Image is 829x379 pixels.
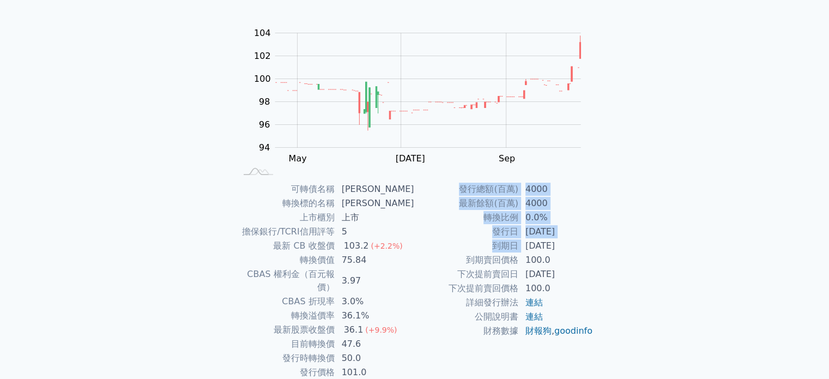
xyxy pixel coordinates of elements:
[236,182,335,196] td: 可轉債名稱
[248,28,597,164] g: Chart
[335,294,415,309] td: 3.0%
[415,225,519,239] td: 發行日
[335,309,415,323] td: 36.1%
[499,153,515,164] tspan: Sep
[415,281,519,296] td: 下次提前賣回價格
[519,225,594,239] td: [DATE]
[335,196,415,210] td: [PERSON_NAME]
[415,324,519,338] td: 財務數據
[525,311,543,322] a: 連結
[519,267,594,281] td: [DATE]
[259,97,270,107] tspan: 98
[415,267,519,281] td: 下次提前賣回日
[259,119,270,130] tspan: 96
[415,253,519,267] td: 到期賣回價格
[519,253,594,267] td: 100.0
[365,326,397,334] span: (+9.9%)
[415,182,519,196] td: 發行總額(百萬)
[554,326,592,336] a: goodinfo
[236,210,335,225] td: 上市櫃別
[335,267,415,294] td: 3.97
[254,28,271,38] tspan: 104
[335,182,415,196] td: [PERSON_NAME]
[519,182,594,196] td: 4000
[236,253,335,267] td: 轉換價值
[774,327,829,379] iframe: Chat Widget
[236,309,335,323] td: 轉換溢價率
[335,225,415,239] td: 5
[371,242,402,250] span: (+2.2%)
[236,337,335,351] td: 目前轉換價
[525,297,543,308] a: 連結
[236,351,335,365] td: 發行時轉換價
[415,210,519,225] td: 轉換比例
[774,327,829,379] div: 聊天小工具
[236,267,335,294] td: CBAS 權利金（百元報價）
[236,294,335,309] td: CBAS 折現率
[519,324,594,338] td: ,
[519,196,594,210] td: 4000
[259,142,270,153] tspan: 94
[335,351,415,365] td: 50.0
[415,239,519,253] td: 到期日
[519,281,594,296] td: 100.0
[236,239,335,253] td: 最新 CB 收盤價
[254,74,271,84] tspan: 100
[342,323,366,336] div: 36.1
[236,196,335,210] td: 轉換標的名稱
[525,326,552,336] a: 財報狗
[415,310,519,324] td: 公開說明書
[335,210,415,225] td: 上市
[335,253,415,267] td: 75.84
[288,153,306,164] tspan: May
[342,239,371,252] div: 103.2
[415,296,519,310] td: 詳細發行辦法
[335,337,415,351] td: 47.6
[519,210,594,225] td: 0.0%
[254,51,271,61] tspan: 102
[415,196,519,210] td: 最新餘額(百萬)
[519,239,594,253] td: [DATE]
[236,225,335,239] td: 擔保銀行/TCRI信用評等
[236,323,335,337] td: 最新股票收盤價
[396,153,425,164] tspan: [DATE]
